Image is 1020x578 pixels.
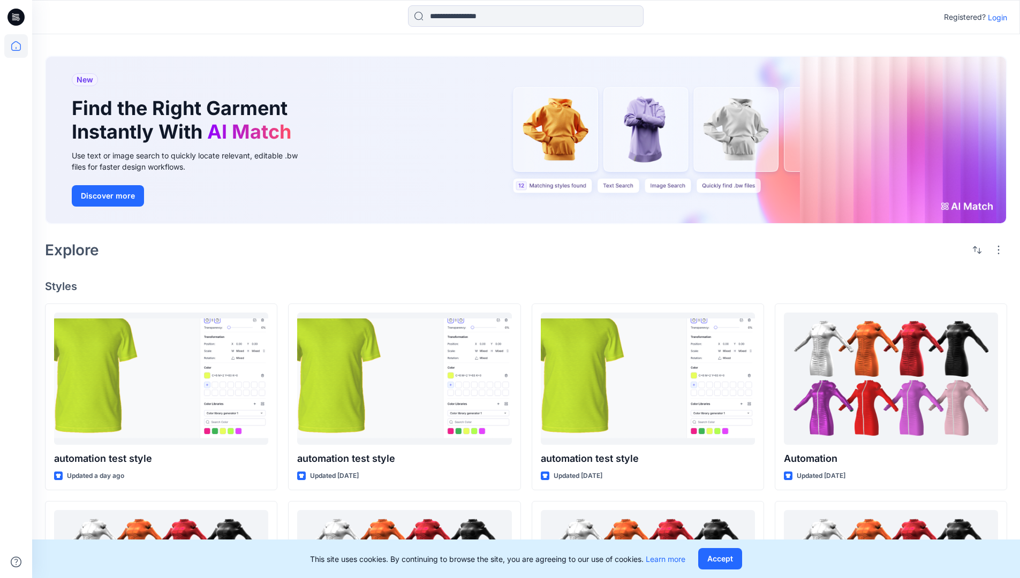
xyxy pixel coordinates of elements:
[310,553,685,565] p: This site uses cookies. By continuing to browse the site, you are agreeing to our use of cookies.
[297,451,511,466] p: automation test style
[45,280,1007,293] h4: Styles
[72,150,313,172] div: Use text or image search to quickly locate relevant, editable .bw files for faster design workflows.
[67,470,124,482] p: Updated a day ago
[541,451,755,466] p: automation test style
[207,120,291,143] span: AI Match
[297,313,511,445] a: automation test style
[54,451,268,466] p: automation test style
[72,185,144,207] button: Discover more
[797,470,845,482] p: Updated [DATE]
[54,313,268,445] a: automation test style
[45,241,99,258] h2: Explore
[310,470,359,482] p: Updated [DATE]
[784,313,998,445] a: Automation
[944,11,986,24] p: Registered?
[698,548,742,569] button: Accept
[646,554,685,564] a: Learn more
[72,97,297,143] h1: Find the Right Garment Instantly With
[988,12,1007,23] p: Login
[541,313,755,445] a: automation test style
[77,73,93,86] span: New
[784,451,998,466] p: Automation
[554,470,602,482] p: Updated [DATE]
